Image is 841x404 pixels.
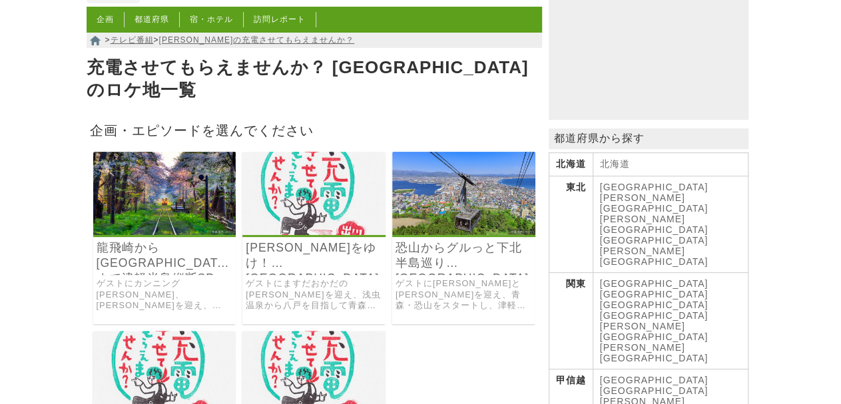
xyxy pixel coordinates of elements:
[190,15,233,24] a: 宿・ホテル
[97,15,114,24] a: 企画
[246,240,382,271] a: [PERSON_NAME]をゆけ！[GEOGRAPHIC_DATA]から[GEOGRAPHIC_DATA]眺め[GEOGRAPHIC_DATA]
[392,152,535,235] img: 出川哲朗の充電させてもらえませんか？ 行くぞ津軽海峡！青森“恐山”からグルッと下北半島巡り北海道“函館山”120キロ！ですがゲゲっ50℃！？温泉が激アツすぎてヤバいよヤバいよSP
[111,35,154,45] a: テレビ番組
[97,240,233,271] a: 龍飛崎から[GEOGRAPHIC_DATA]まで津軽半島縦断SP
[600,342,685,353] a: [PERSON_NAME]
[600,182,708,192] a: [GEOGRAPHIC_DATA]
[246,278,382,311] a: ゲストにますだおかだの[PERSON_NAME]を迎え、浅虫温泉から八戸を目指して青森を縦断した旅。
[549,176,593,273] th: 東北
[600,214,708,235] a: [PERSON_NAME][GEOGRAPHIC_DATA]
[600,375,708,385] a: [GEOGRAPHIC_DATA]
[600,310,708,321] a: [GEOGRAPHIC_DATA]
[600,235,708,246] a: [GEOGRAPHIC_DATA]
[600,158,630,169] a: 北海道
[242,226,386,237] a: 出川哲朗の充電させてもらえませんか？ 行くぞ絶景の青森！浅虫温泉から”八甲田山”ながめ八戸までドドーんと縦断130キロ！ですがますおか岡田が熱湯温泉でひゃ～ワォッでヤバいよヤバいよSP
[600,321,708,342] a: [PERSON_NAME][GEOGRAPHIC_DATA]
[135,15,169,24] a: 都道府県
[396,278,532,311] a: ゲストに[PERSON_NAME]と[PERSON_NAME]を迎え、青森・恐山をスタートし、津軽海峡を渡ってゴールの函館山を目指す旅。
[600,385,708,396] a: [GEOGRAPHIC_DATA]
[600,353,708,363] a: [GEOGRAPHIC_DATA]
[549,128,748,149] p: 都道府県から探す
[242,152,386,235] img: 出川哲朗の充電させてもらえませんか？ 行くぞ絶景の青森！浅虫温泉から”八甲田山”ながめ八戸までドドーんと縦断130キロ！ですがますおか岡田が熱湯温泉でひゃ～ワォッでヤバいよヤバいよSP
[549,153,593,176] th: 北海道
[600,278,708,289] a: [GEOGRAPHIC_DATA]
[87,118,542,142] h2: 企画・エピソードを選んでください
[392,226,535,237] a: 出川哲朗の充電させてもらえませんか？ 行くぞ津軽海峡！青森“恐山”からグルッと下北半島巡り北海道“函館山”120キロ！ですがゲゲっ50℃！？温泉が激アツすぎてヤバいよヤバいよSP
[97,278,233,311] a: ゲストにカンニング[PERSON_NAME]、[PERSON_NAME]を迎え、[GEOGRAPHIC_DATA]の[GEOGRAPHIC_DATA]から[GEOGRAPHIC_DATA]まで[...
[600,289,708,300] a: [GEOGRAPHIC_DATA]
[600,246,708,267] a: [PERSON_NAME][GEOGRAPHIC_DATA]
[87,53,542,105] h1: 充電させてもらえませんか？ [GEOGRAPHIC_DATA]のロケ地一覧
[87,33,542,48] nav: > >
[396,240,532,271] a: 恐山からグルっと下北半島巡り[GEOGRAPHIC_DATA]
[549,273,593,369] th: 関東
[254,15,306,24] a: 訪問レポート
[600,300,708,310] a: [GEOGRAPHIC_DATA]
[93,226,236,237] a: 出川哲朗の充電させてもらえませんか？ “龍飛崎”から“八甲田山”まで津軽半島縦断175キロ！ですが“旬”を逃して竹山もあさこもプンプンでヤバいよヤバいよSP
[159,35,355,45] a: [PERSON_NAME]の充電させてもらえませんか？
[93,152,236,235] img: 出川哲朗の充電させてもらえませんか？ “龍飛崎”から“八甲田山”まで津軽半島縦断175キロ！ですが“旬”を逃して竹山もあさこもプンプンでヤバいよヤバいよSP
[600,192,708,214] a: [PERSON_NAME][GEOGRAPHIC_DATA]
